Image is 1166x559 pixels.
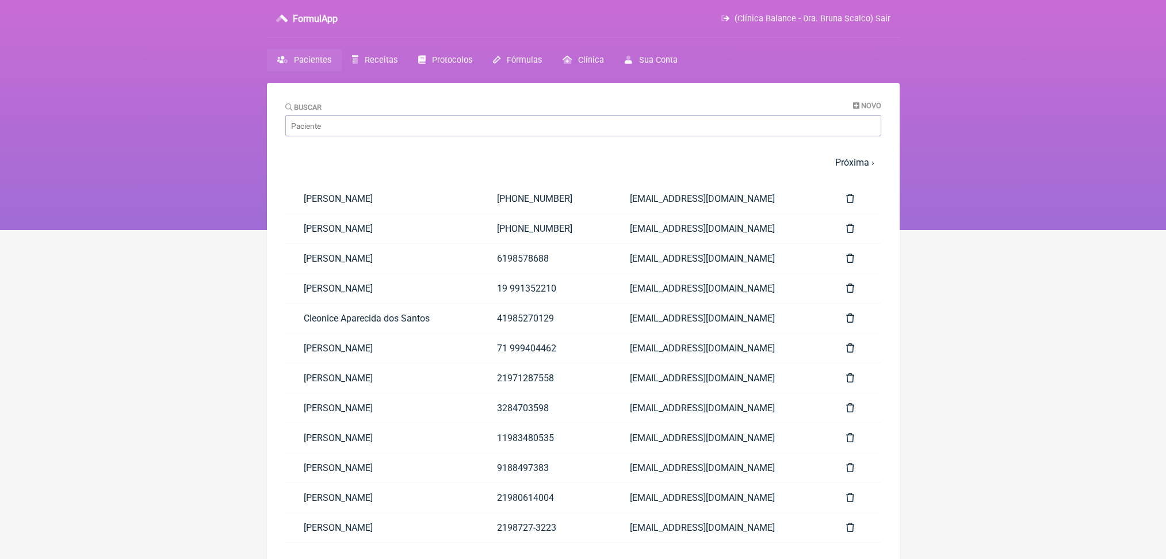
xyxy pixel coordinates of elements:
a: [PERSON_NAME] [285,483,479,512]
a: Sua Conta [614,49,687,71]
a: 41985270129 [479,304,612,333]
a: [PERSON_NAME] [285,274,479,303]
span: Novo [861,101,881,110]
a: Pacientes [267,49,342,71]
a: [EMAIL_ADDRESS][DOMAIN_NAME] [611,423,827,453]
nav: pager [285,150,881,175]
a: Protocolos [408,49,483,71]
a: [PERSON_NAME] [285,334,479,363]
a: [EMAIL_ADDRESS][DOMAIN_NAME] [611,244,827,273]
span: Clínica [578,55,604,65]
a: [PERSON_NAME] [285,513,479,542]
a: [EMAIL_ADDRESS][DOMAIN_NAME] [611,513,827,542]
span: Receitas [365,55,397,65]
a: Receitas [342,49,408,71]
a: [PERSON_NAME] [285,244,479,273]
h3: FormulApp [293,13,338,24]
a: [EMAIL_ADDRESS][DOMAIN_NAME] [611,453,827,483]
a: Próxima › [835,157,874,168]
a: [PERSON_NAME] [285,453,479,483]
a: Fórmulas [483,49,552,71]
a: 21980614004 [479,483,612,512]
a: 21971287558 [479,363,612,393]
input: Paciente [285,115,881,136]
a: [PERSON_NAME] [285,363,479,393]
a: [PERSON_NAME] [285,214,479,243]
a: 19 991352210 [479,274,612,303]
a: [EMAIL_ADDRESS][DOMAIN_NAME] [611,334,827,363]
a: (Clínica Balance - Dra. Bruna Scalco) Sair [721,14,890,24]
a: 3284703598 [479,393,612,423]
a: [EMAIL_ADDRESS][DOMAIN_NAME] [611,274,827,303]
a: Cleonice Aparecida dos Santos [285,304,479,333]
a: [PHONE_NUMBER] [479,184,612,213]
a: [EMAIL_ADDRESS][DOMAIN_NAME] [611,363,827,393]
a: [PHONE_NUMBER] [479,214,612,243]
a: 11983480535 [479,423,612,453]
label: Buscar [285,103,322,112]
a: [EMAIL_ADDRESS][DOMAIN_NAME] [611,184,827,213]
a: 71 999404462 [479,334,612,363]
span: Pacientes [294,55,331,65]
a: [EMAIL_ADDRESS][DOMAIN_NAME] [611,304,827,333]
span: Sua Conta [639,55,678,65]
a: Novo [853,101,881,110]
a: 9188497383 [479,453,612,483]
a: [EMAIL_ADDRESS][DOMAIN_NAME] [611,393,827,423]
span: Fórmulas [507,55,542,65]
a: 2198727-3223 [479,513,612,542]
a: [PERSON_NAME] [285,423,479,453]
a: [PERSON_NAME] [285,393,479,423]
a: [EMAIL_ADDRESS][DOMAIN_NAME] [611,483,827,512]
a: 6198578688 [479,244,612,273]
a: [EMAIL_ADDRESS][DOMAIN_NAME] [611,214,827,243]
span: (Clínica Balance - Dra. Bruna Scalco) Sair [735,14,890,24]
span: Protocolos [432,55,472,65]
a: [PERSON_NAME] [285,184,479,213]
a: Clínica [552,49,614,71]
